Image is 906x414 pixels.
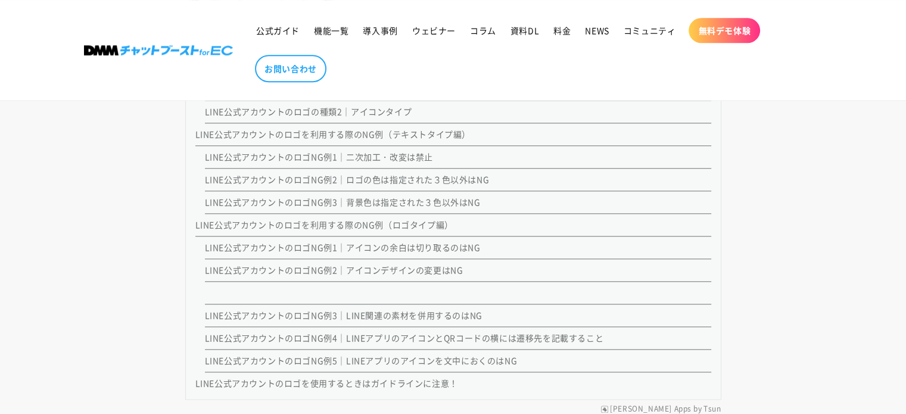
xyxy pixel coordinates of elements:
[689,18,760,43] a: 無料デモ体験
[601,406,608,413] img: RuffRuff Apps
[249,18,307,43] a: 公式ガイド
[195,219,453,231] a: LINE公式アカウントのロゴを利用する際のNG例（ロゴタイプ編）
[624,25,676,36] span: コミュニティ
[256,25,300,36] span: 公式ガイド
[363,25,397,36] span: 導入事例
[195,128,471,140] a: LINE公式アカウントのロゴを利用する際のNG例（テキストタイプ編）
[205,309,482,321] a: LINE公式アカウントのロゴNG例3｜LINE関連の素材を併用するのはNG
[205,151,433,163] a: LINE公式アカウントのロゴNG例1｜二次加工・改変は禁止
[314,25,348,36] span: 機能一覧
[307,18,356,43] a: 機能一覧
[546,18,578,43] a: 料金
[205,332,604,344] a: LINE公式アカウントのロゴNG例4｜​​LINEアプリのアイコンとQRコードの横には遷移先を記載すること
[205,196,481,208] a: LINE公式アカウントのロゴNG例3｜背景色は指定された３色以外はNG
[205,241,481,253] a: LINE公式アカウントのロゴNG例1｜アイコンの余白は切り取るのはNG
[205,354,518,366] a: LINE公式アカウントのロゴNG例5｜​​LINEアプリのアイコンを文中におくのはNG
[585,25,609,36] span: NEWS
[610,404,692,414] a: [PERSON_NAME] Apps
[510,25,539,36] span: 資料DL
[698,25,751,36] span: 無料デモ体験
[703,404,721,414] a: Tsun
[578,18,616,43] a: NEWS
[463,18,503,43] a: コラム
[503,18,546,43] a: 資料DL
[553,25,571,36] span: 料金
[405,18,463,43] a: ウェビナー
[356,18,404,43] a: 導入事例
[84,45,233,55] img: 株式会社DMM Boost
[470,25,496,36] span: コラム
[205,173,490,185] a: LINE公式アカウントのロゴNG例2｜ロゴの色は指定された３色以外はNG
[205,264,463,276] a: LINE公式アカウントのロゴNG例2｜アイコンデザインの変更はNG
[264,63,317,74] span: お問い合わせ
[693,404,702,414] span: by
[412,25,456,36] span: ウェビナー
[255,55,326,82] a: お問い合わせ
[617,18,683,43] a: コミュニティ
[205,105,412,117] a: LINE公式アカウントのロゴの種類2｜アイコンタイプ
[195,377,458,389] a: LINE公式アカウントのロゴを使用するときはガイドラインに注意！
